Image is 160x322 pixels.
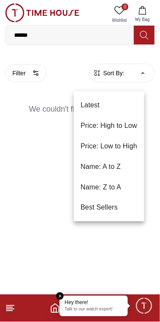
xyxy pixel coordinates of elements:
li: Name: Z to A [74,177,144,198]
li: Latest [74,95,144,115]
p: Talk to our watch expert! [65,307,123,313]
li: Best Sellers [74,198,144,218]
li: Price: High to Low [74,115,144,136]
div: Hey there! [65,299,123,306]
li: Price: Low to High [74,136,144,157]
li: Name: A to Z [74,157,144,177]
div: Chat Widget [135,297,154,316]
em: Close tooltip [56,292,64,300]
